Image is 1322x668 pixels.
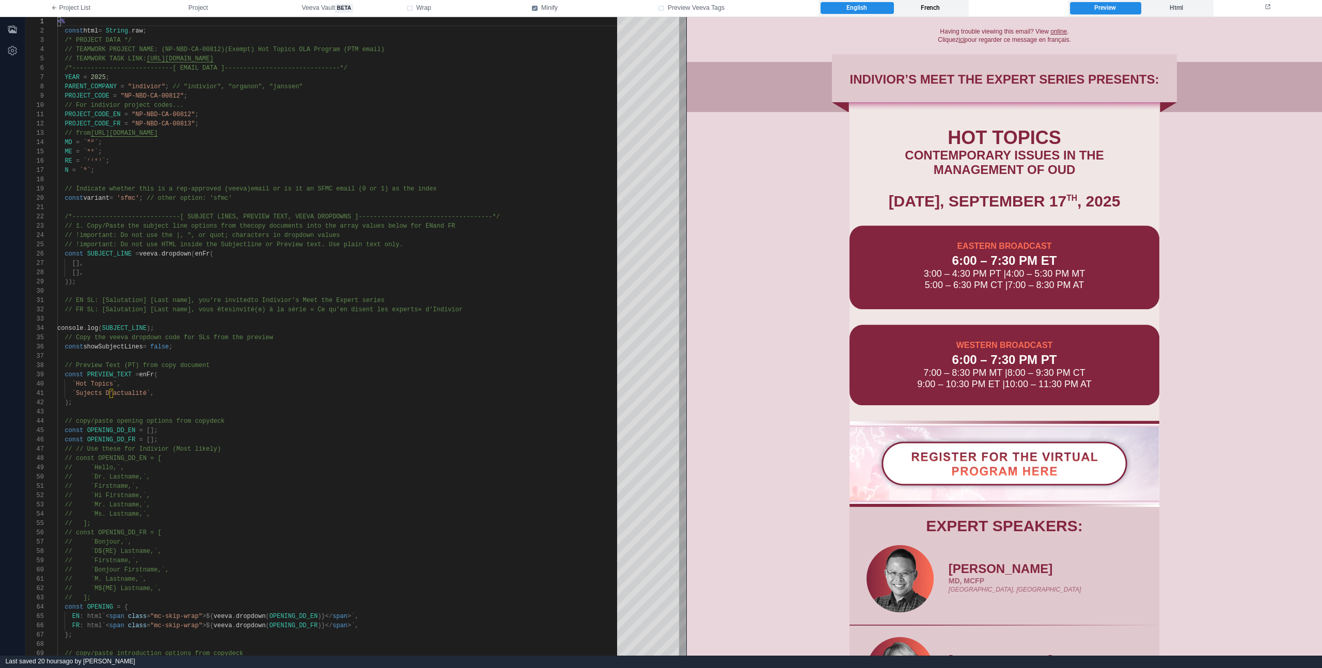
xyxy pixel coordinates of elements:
span: = [120,83,124,90]
span: /*---------------------------[ EMAIL DATA ]------- [65,65,250,72]
span: , [150,390,154,397]
div: 23 [25,221,44,231]
label: French [894,2,967,14]
span: PROJECT_CODE_EN [65,111,120,118]
span: // other option: 'sfmc' [147,195,232,202]
div: 29 [25,277,44,287]
div: 31 [25,296,44,305]
span: ------------------------*/ [250,65,347,72]
span: RE [65,157,72,165]
span: OPENING_DD_EN [87,427,136,434]
div: 49 [25,463,44,472]
span: span [333,613,348,620]
div: 9 [25,91,44,101]
span: OPENING [87,603,113,611]
div: 45 [25,426,44,435]
span: SUBJECT_LINE [102,325,146,332]
span: >${ [202,622,214,629]
span: // `M${ME} Lastname,`, [65,585,161,592]
span: review [250,334,273,341]
span: ( [265,613,269,620]
span: enFr [139,371,154,378]
span: // `Hello,`, [65,464,124,471]
div: 1 [25,17,44,26]
span: // `Firstname,`, [65,557,139,564]
span: ; [98,148,102,155]
div: 63 [25,593,44,602]
span: class [128,613,147,620]
div: 53 [25,500,44,510]
div: 24 [25,231,44,240]
div: 16 [25,156,44,166]
span: }; [65,631,72,639]
span: = [139,436,143,443]
label: Preview [1070,2,1141,14]
span: { [124,603,128,611]
span: N [65,167,68,174]
span: = [139,427,143,434]
span: ; [169,343,172,351]
span: showSubjectLines [83,343,143,351]
div: 6 [25,63,44,73]
span: = [124,120,128,128]
span: . [232,613,236,620]
span: // FR SL: [Salutation] [Last name], vous êtes [65,306,232,313]
span: OPENING_DD_FR [270,622,318,629]
span: ---------------*/ [437,213,500,220]
span: false [150,343,169,351]
span: ( [191,250,195,258]
span: // `Dr. Lastname,`, [65,473,150,481]
span: // `Bonjour Firstname,`, [65,566,169,574]
div: 14 [25,138,44,147]
div: 12 [25,119,44,129]
span: ( [265,622,269,629]
span: cters in dropdown values [250,232,340,239]
div: 51 [25,482,44,491]
div: 18 [25,175,44,184]
div: 40 [25,379,44,389]
span: [URL][DOMAIN_NAME] [147,55,214,62]
textarea: Editor content;Press Alt+F1 for Accessibility Options. [57,17,58,26]
span: . [158,250,161,258]
span: SUBJECT_LINE [87,250,132,258]
span: x [433,185,436,193]
div: 33 [25,314,44,324]
span: )}</ [318,622,333,629]
span: and FR [433,222,455,230]
span: = [113,92,117,100]
span: = [143,343,147,351]
span: log [87,325,99,332]
div: 69 [25,649,44,658]
span: = [76,139,80,146]
span: : [80,613,83,620]
span: // Preview Text (PT) from copy document [65,362,210,369]
span: ; [195,111,198,118]
div: 56 [25,528,44,537]
span: // Copy the veeva dropdown code for SLs from the p [65,334,250,341]
span: PREVIEW_TEXT [87,371,132,378]
span: String [106,27,128,35]
span: , [117,380,120,388]
span: console [57,325,83,332]
span: `ʳ⁽ᵉ⁾` [83,157,105,165]
div: 15 [25,147,44,156]
span: YEAR [65,74,80,81]
span: variant [83,195,109,202]
span: "indivior" [128,83,165,90]
div: 37 [25,352,44,361]
span: // `Ms. Lastname,`, [65,511,150,518]
span: . [83,325,87,332]
span: Project [188,4,208,13]
span: // `M. Lastname,`, [65,576,146,583]
div: 26 [25,249,44,259]
span: Veeva Vault [302,4,353,13]
div: 20 [25,194,44,203]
